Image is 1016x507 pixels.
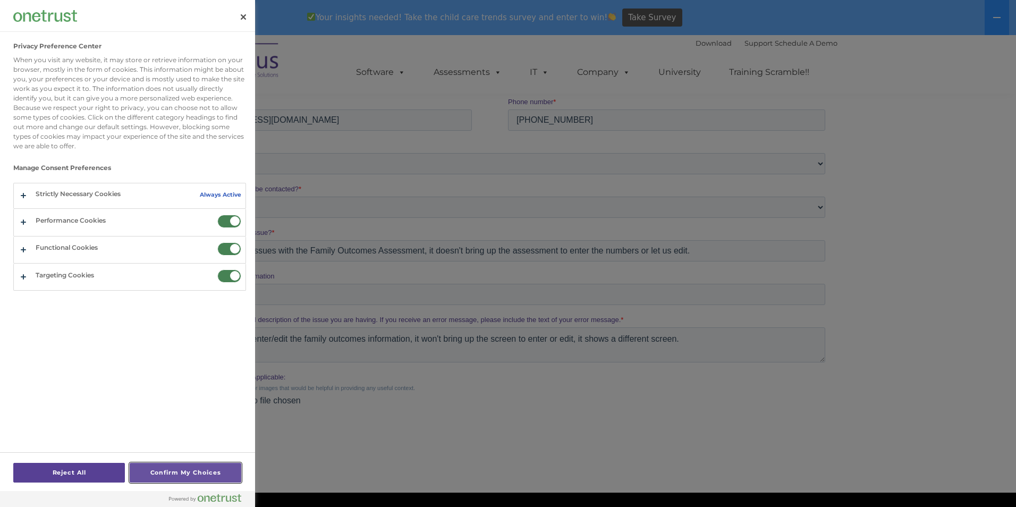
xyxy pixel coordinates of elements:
[13,43,101,50] h2: Privacy Preference Center
[130,463,241,483] button: Confirm My Choices
[169,494,250,507] a: Powered by OneTrust Opens in a new Tab
[13,164,246,177] h3: Manage Consent Preferences
[232,5,255,29] button: Close
[169,494,241,502] img: Powered by OneTrust Opens in a new Tab
[13,463,125,483] button: Reject All
[13,10,77,21] img: Company Logo
[321,62,354,70] span: Last name
[321,105,367,113] span: Phone number
[13,5,77,27] div: Company Logo
[13,55,246,151] div: When you visit any website, it may store or retrieve information on your browser, mostly in the f...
